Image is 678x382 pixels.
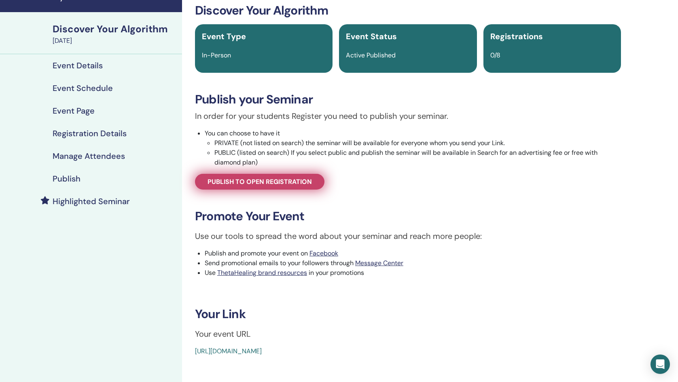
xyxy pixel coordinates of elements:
div: [DATE] [53,36,177,46]
h4: Publish [53,174,81,184]
li: Use in your promotions [205,268,621,278]
span: Registrations [490,31,543,42]
h4: Registration Details [53,129,127,138]
li: Send promotional emails to your followers through [205,258,621,268]
h3: Promote Your Event [195,209,621,224]
a: Message Center [355,259,403,267]
a: ThetaHealing brand resources [217,268,307,277]
div: Open Intercom Messenger [650,355,670,374]
a: [URL][DOMAIN_NAME] [195,347,262,355]
p: Use our tools to spread the word about your seminar and reach more people: [195,230,621,242]
h3: Discover Your Algorithm [195,3,621,18]
p: Your event URL [195,328,621,340]
h4: Event Schedule [53,83,113,93]
li: PUBLIC (listed on search) If you select public and publish the seminar will be available in Searc... [214,148,621,167]
span: Event Type [202,31,246,42]
h4: Manage Attendees [53,151,125,161]
a: Facebook [309,249,338,257]
h4: Highlighted Seminar [53,196,130,206]
li: Publish and promote your event on [205,249,621,258]
a: Discover Your Algorithm[DATE] [48,22,182,46]
h4: Event Details [53,61,103,70]
a: Publish to open registration [195,174,324,190]
li: You can choose to have it [205,129,621,167]
span: Active Published [346,51,396,59]
span: In-Person [202,51,231,59]
div: Discover Your Algorithm [53,22,177,36]
h3: Your Link [195,307,621,321]
h4: Event Page [53,106,95,116]
li: PRIVATE (not listed on search) the seminar will be available for everyone whom you send your Link. [214,138,621,148]
p: In order for your students Register you need to publish your seminar. [195,110,621,122]
span: 0/8 [490,51,500,59]
span: Publish to open registration [208,177,312,186]
h3: Publish your Seminar [195,92,621,107]
span: Event Status [346,31,397,42]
